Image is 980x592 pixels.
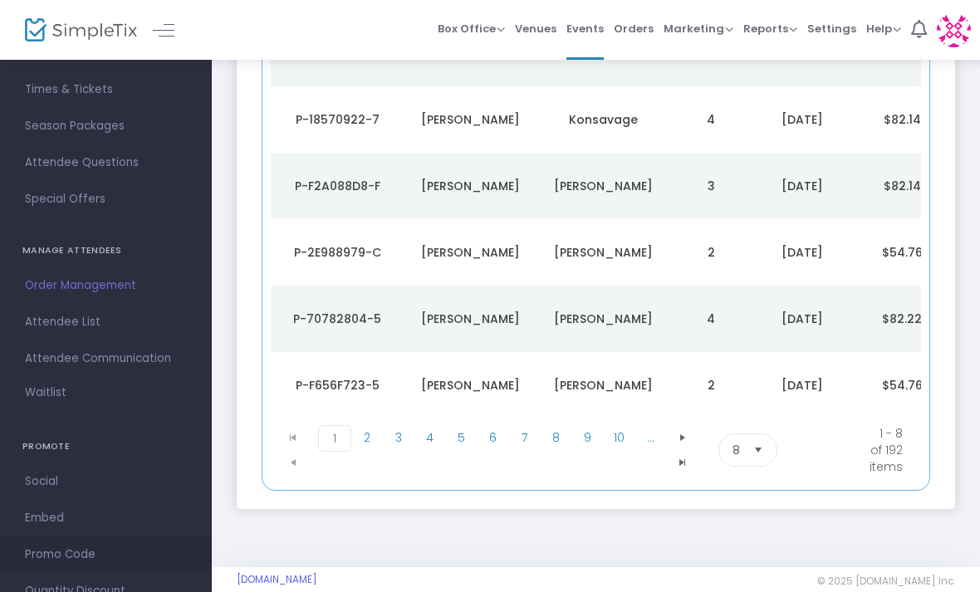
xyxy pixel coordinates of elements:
div: 10/13/2025 [757,244,848,261]
td: $82.14 [852,86,952,153]
span: Go to the next page [667,425,698,450]
div: Adam [408,178,532,194]
span: Waitlist [25,384,66,401]
span: Go to the last page [667,450,698,475]
div: Konsavage [541,111,665,128]
span: Marketing [664,21,733,37]
div: Robert [408,311,532,327]
span: Go to the next page [676,431,689,444]
div: P-2E988979-C [275,244,399,261]
span: Go to the last page [676,456,689,469]
span: Reports [743,21,797,37]
span: Attendee List [25,311,187,333]
span: Events [566,7,604,50]
td: $82.14 [852,153,952,219]
span: © 2025 [DOMAIN_NAME] Inc. [817,575,955,588]
span: Promo Code [25,544,187,565]
span: Page 4 [414,425,446,450]
div: Morrow [541,178,665,194]
div: Herold [541,244,665,261]
td: 4 [669,286,752,352]
div: Shaner [541,377,665,394]
td: $54.76 [852,352,952,418]
div: P-18570922-7 [275,111,399,128]
span: Page 10 [604,425,635,450]
span: Page 9 [572,425,604,450]
kendo-pager-info: 1 - 8 of 192 items [870,425,903,475]
span: Page 1 [318,425,351,452]
span: Page 6 [478,425,509,450]
h4: PROMOTE [22,430,189,463]
span: Page 8 [541,425,572,450]
div: P-F2A088D8-F [275,178,399,194]
div: Elizabeth [408,377,532,394]
a: [DOMAIN_NAME] [237,573,317,586]
button: Select [747,434,770,466]
div: Brigid [408,244,532,261]
div: 10/13/2025 [757,111,848,128]
span: Times & Tickets [25,79,187,100]
span: Page 11 [635,425,667,450]
div: P-F656F723-5 [275,377,399,394]
td: 2 [669,219,752,286]
span: Box Office [438,21,505,37]
td: $54.76 [852,219,952,286]
td: 2 [669,352,752,418]
span: Venues [515,7,556,50]
div: Klinger [541,311,665,327]
span: Settings [807,7,856,50]
div: Debbie [408,111,532,128]
span: Page 7 [509,425,541,450]
span: Attendee Questions [25,152,187,174]
span: Orders [614,7,654,50]
span: Page 2 [351,425,383,450]
td: 3 [669,153,752,219]
span: Page 5 [446,425,478,450]
span: Help [866,21,901,37]
span: Attendee Communication [25,348,187,369]
span: Page 3 [383,425,414,450]
span: Embed [25,507,187,529]
td: 4 [669,86,752,153]
div: 10/13/2025 [757,178,848,194]
span: 8 [733,442,740,458]
td: $82.22 [852,286,952,352]
div: P-70782804-5 [275,311,399,327]
span: Order Management [25,275,187,296]
div: 10/13/2025 [757,311,848,327]
span: Social [25,471,187,492]
h4: MANAGE ATTENDEES [22,234,189,267]
div: 10/13/2025 [757,377,848,394]
span: Special Offers [25,188,187,210]
span: Season Packages [25,115,187,137]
